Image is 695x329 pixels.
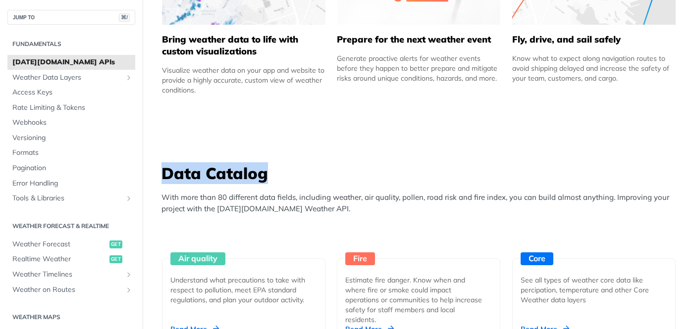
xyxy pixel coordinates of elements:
[12,103,133,113] span: Rate Limiting & Tokens
[345,252,375,265] div: Fire
[170,275,309,305] div: Understand what precautions to take with respect to pollution, meet EPA standard regulations, and...
[7,313,135,322] h2: Weather Maps
[7,282,135,297] a: Weather on RoutesShow subpages for Weather on Routes
[7,40,135,48] h2: Fundamentals
[512,34,676,46] h5: Fly, drive, and sail safely
[12,118,133,128] span: Webhooks
[7,191,135,206] a: Tools & LibrariesShow subpages for Tools & Libraries
[12,57,133,67] span: [DATE][DOMAIN_NAME] APIs
[7,131,135,145] a: Versioning
[161,192,682,214] p: With more than 80 different data fields, including weather, air quality, pollen, road risk and fi...
[7,237,135,252] a: Weather Forecastget
[12,163,133,173] span: Pagination
[7,55,135,70] a: [DATE][DOMAIN_NAME] APIs
[12,179,133,188] span: Error Handling
[345,275,484,325] div: Estimate fire danger. Know when and where fire or smoke could impact operations or communities to...
[109,255,122,263] span: get
[521,252,553,265] div: Core
[12,133,133,143] span: Versioning
[7,100,135,115] a: Rate Limiting & Tokens
[119,13,130,22] span: ⌘/
[125,271,133,279] button: Show subpages for Weather Timelines
[125,74,133,82] button: Show subpages for Weather Data Layers
[12,285,122,295] span: Weather on Routes
[161,162,682,184] h3: Data Catalog
[512,53,676,83] div: Know what to expect along navigation routes to avoid shipping delayed and increase the safety of ...
[125,194,133,202] button: Show subpages for Tools & Libraries
[162,65,325,95] div: Visualize weather data on your app and website to provide a highly accurate, custom view of weath...
[162,34,325,57] h5: Bring weather data to life with custom visualizations
[7,267,135,282] a: Weather TimelinesShow subpages for Weather Timelines
[12,239,107,249] span: Weather Forecast
[12,88,133,97] span: Access Keys
[7,70,135,85] a: Weather Data LayersShow subpages for Weather Data Layers
[7,85,135,100] a: Access Keys
[7,222,135,231] h2: Weather Forecast & realtime
[12,73,122,83] span: Weather Data Layers
[7,252,135,267] a: Realtime Weatherget
[7,115,135,130] a: Webhooks
[12,148,133,158] span: Formats
[7,176,135,191] a: Error Handling
[125,286,133,294] button: Show subpages for Weather on Routes
[7,145,135,160] a: Formats
[170,252,225,265] div: Air quality
[12,270,122,280] span: Weather Timelines
[7,10,135,25] button: JUMP TO⌘/
[337,34,500,46] h5: Prepare for the next weather event
[12,193,122,203] span: Tools & Libraries
[109,240,122,248] span: get
[12,254,107,264] span: Realtime Weather
[7,161,135,176] a: Pagination
[521,275,659,305] div: See all types of weather core data like percipation, temperature and other Core Weather data layers
[337,53,500,83] div: Generate proactive alerts for weather events before they happen to better prepare and mitigate ri...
